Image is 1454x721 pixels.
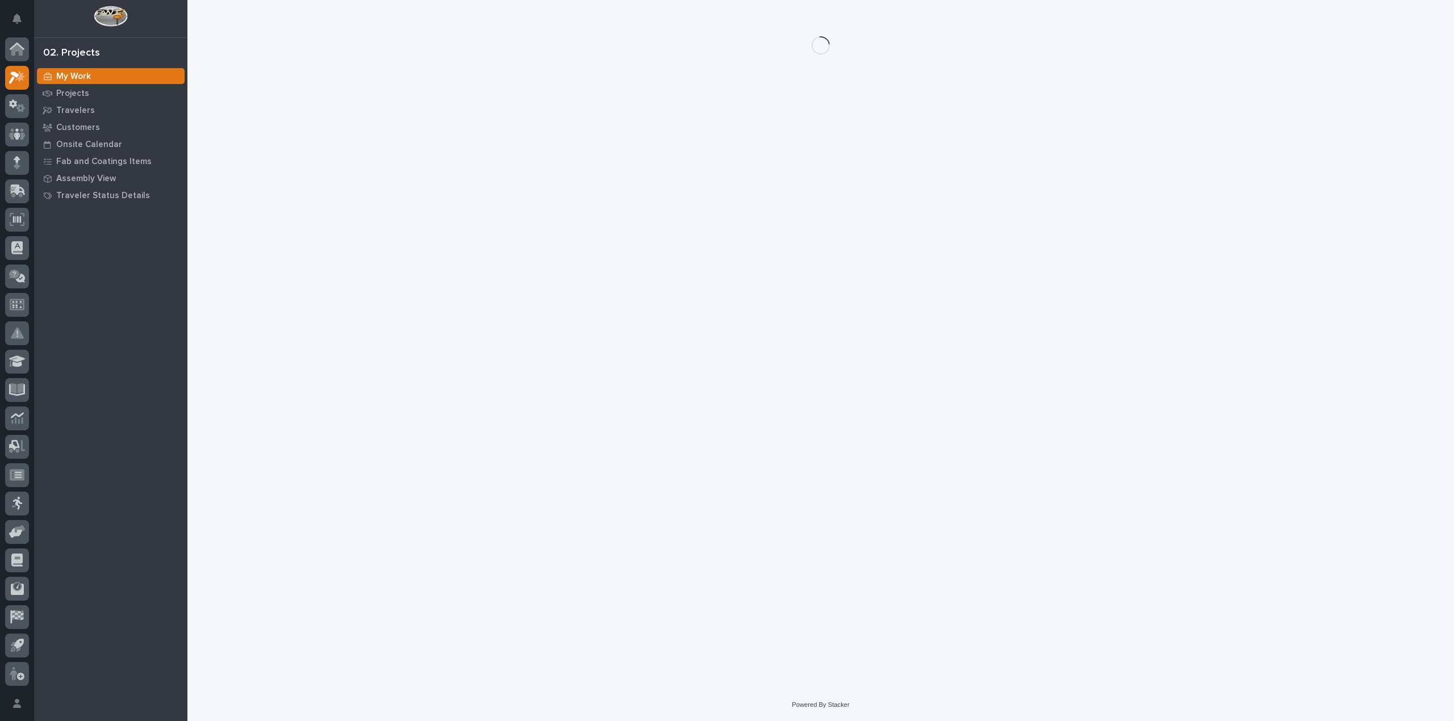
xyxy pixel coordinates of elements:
[56,123,100,133] p: Customers
[34,102,187,119] a: Travelers
[5,7,29,31] button: Notifications
[14,14,29,32] div: Notifications
[56,89,89,99] p: Projects
[56,174,116,184] p: Assembly View
[56,157,152,167] p: Fab and Coatings Items
[56,191,150,201] p: Traveler Status Details
[34,85,187,102] a: Projects
[34,153,187,170] a: Fab and Coatings Items
[94,6,127,27] img: Workspace Logo
[34,68,187,85] a: My Work
[792,701,849,708] a: Powered By Stacker
[56,106,95,116] p: Travelers
[56,140,122,150] p: Onsite Calendar
[56,72,91,82] p: My Work
[43,47,100,60] div: 02. Projects
[34,136,187,153] a: Onsite Calendar
[34,170,187,187] a: Assembly View
[34,187,187,204] a: Traveler Status Details
[34,119,187,136] a: Customers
